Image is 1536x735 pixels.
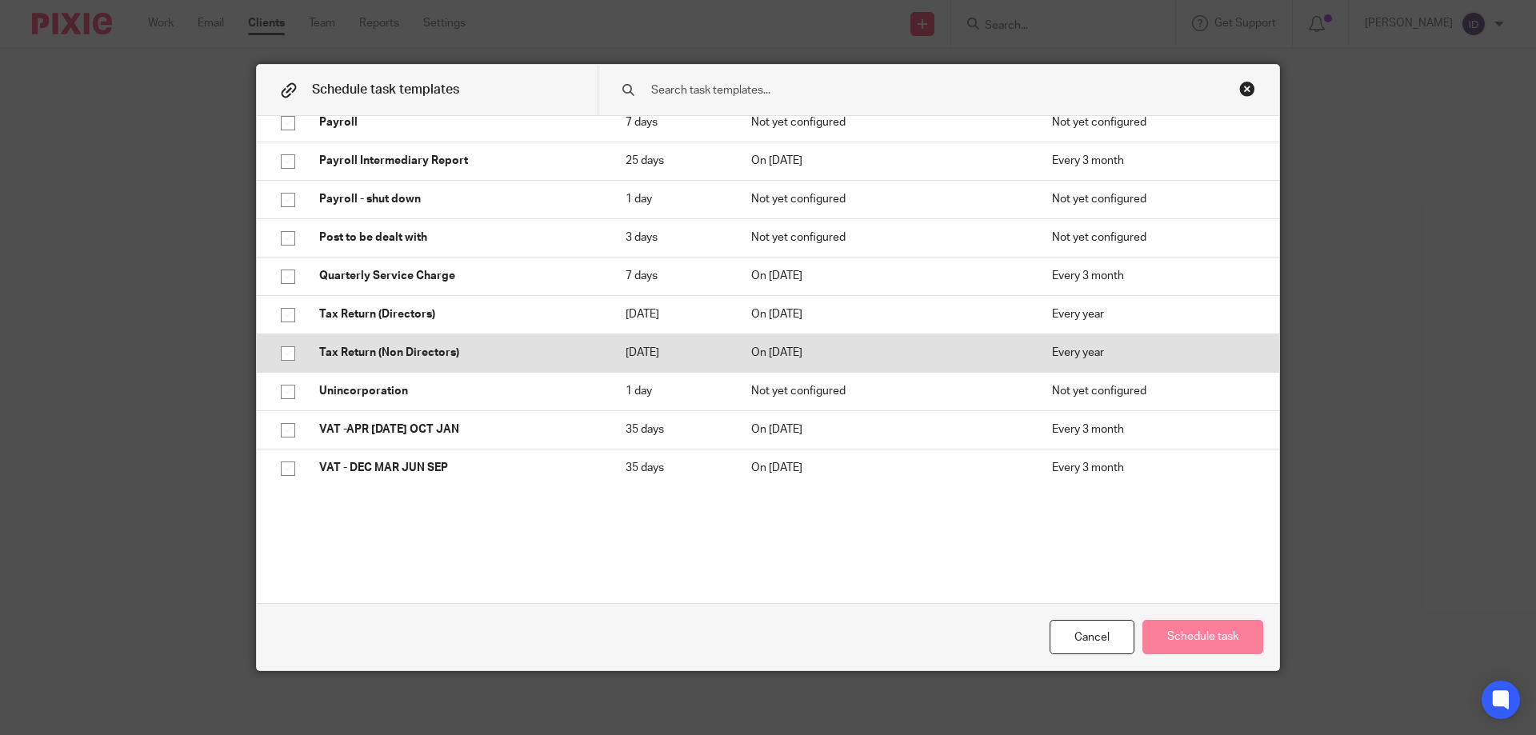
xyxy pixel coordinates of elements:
[319,191,594,207] p: Payroll - shut down
[626,345,719,361] p: [DATE]
[751,460,1019,476] p: On [DATE]
[1052,421,1255,437] p: Every 3 month
[1052,306,1255,322] p: Every year
[751,421,1019,437] p: On [DATE]
[626,191,719,207] p: 1 day
[751,345,1019,361] p: On [DATE]
[1052,268,1255,284] p: Every 3 month
[626,383,719,399] p: 1 day
[751,153,1019,169] p: On [DATE]
[626,421,719,437] p: 35 days
[626,230,719,246] p: 3 days
[1052,114,1255,130] p: Not yet configured
[1052,230,1255,246] p: Not yet configured
[319,460,594,476] p: VAT - DEC MAR JUN SEP
[626,114,719,130] p: 7 days
[751,306,1019,322] p: On [DATE]
[319,153,594,169] p: Payroll Intermediary Report
[319,114,594,130] p: Payroll
[1052,460,1255,476] p: Every 3 month
[751,191,1019,207] p: Not yet configured
[751,268,1019,284] p: On [DATE]
[1052,153,1255,169] p: Every 3 month
[1239,81,1255,97] div: Close this dialog window
[626,153,719,169] p: 25 days
[751,383,1019,399] p: Not yet configured
[312,83,459,96] span: Schedule task templates
[1142,620,1263,654] button: Schedule task
[751,114,1019,130] p: Not yet configured
[319,345,594,361] p: Tax Return (Non Directors)
[319,421,594,437] p: VAT -APR [DATE] OCT JAN
[1052,383,1255,399] p: Not yet configured
[319,383,594,399] p: Unincorporation
[1052,345,1255,361] p: Every year
[319,268,594,284] p: Quarterly Service Charge
[650,82,1177,99] input: Search task templates...
[751,230,1019,246] p: Not yet configured
[319,306,594,322] p: Tax Return (Directors)
[626,460,719,476] p: 35 days
[319,230,594,246] p: Post to be dealt with
[626,268,719,284] p: 7 days
[1050,620,1134,654] div: Cancel
[1052,191,1255,207] p: Not yet configured
[626,306,719,322] p: [DATE]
